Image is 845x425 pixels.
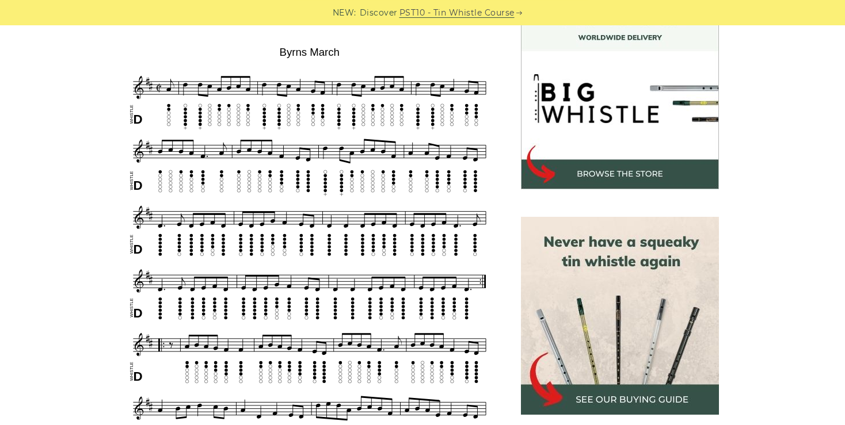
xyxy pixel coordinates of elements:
[333,6,356,20] span: NEW:
[360,6,398,20] span: Discover
[399,6,515,20] a: PST10 - Tin Whistle Course
[521,217,719,415] img: tin whistle buying guide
